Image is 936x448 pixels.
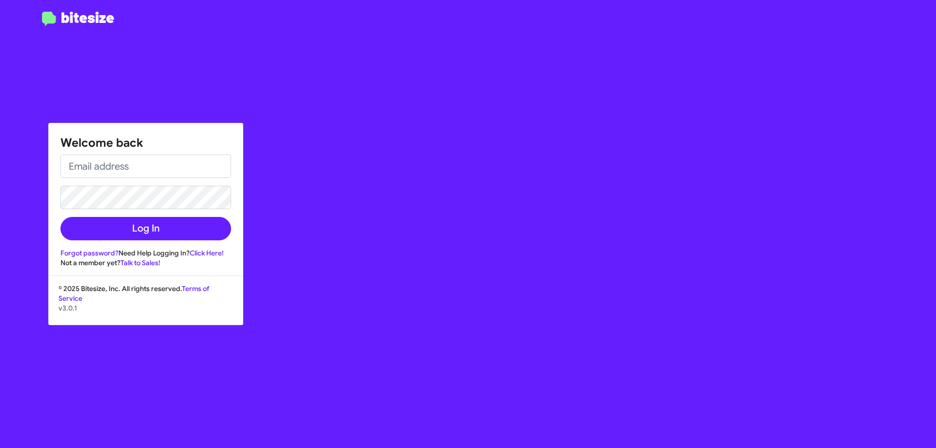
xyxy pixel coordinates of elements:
h1: Welcome back [60,135,231,151]
input: Email address [60,155,231,178]
button: Log In [60,217,231,240]
div: Need Help Logging In? [60,248,231,258]
a: Forgot password? [60,249,118,257]
div: Not a member yet? [60,258,231,268]
a: Click Here! [190,249,224,257]
a: Talk to Sales! [120,258,160,267]
p: v3.0.1 [58,303,233,313]
div: © 2025 Bitesize, Inc. All rights reserved. [49,284,243,325]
